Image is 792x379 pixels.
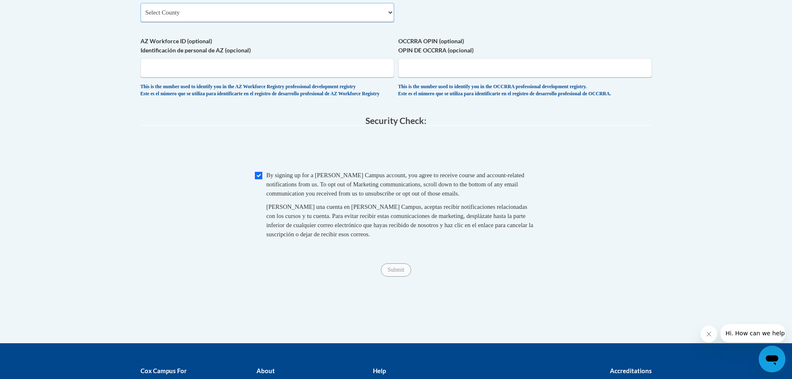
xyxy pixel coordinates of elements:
div: This is the number used to identify you in the AZ Workforce Registry professional development reg... [141,84,394,97]
iframe: Message from company [720,324,785,342]
label: AZ Workforce ID (optional) Identificación de personal de AZ (opcional) [141,37,394,55]
b: About [257,367,275,374]
label: OCCRRA OPIN (optional) OPIN DE OCCRRA (opcional) [398,37,652,55]
b: Help [373,367,386,374]
b: Accreditations [610,367,652,374]
b: Cox Campus For [141,367,187,374]
iframe: Button to launch messaging window [759,346,785,372]
div: This is the number used to identify you in the OCCRRA professional development registry. Este es ... [398,84,652,97]
span: [PERSON_NAME] una cuenta en [PERSON_NAME] Campus, aceptas recibir notificaciones relacionadas con... [266,203,533,238]
iframe: Close message [701,326,717,342]
span: Hi. How can we help? [5,6,67,12]
iframe: reCAPTCHA [333,134,459,166]
span: By signing up for a [PERSON_NAME] Campus account, you agree to receive course and account-related... [266,172,525,197]
span: Security Check: [365,115,427,126]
